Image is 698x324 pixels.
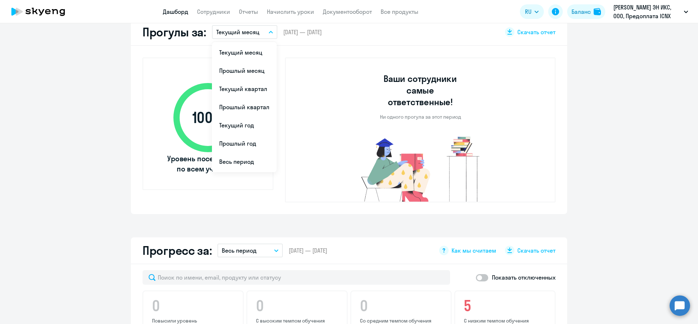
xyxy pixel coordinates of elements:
button: Балансbalance [567,4,605,19]
span: RU [525,7,531,16]
span: Уровень посещаемости по всем ученикам [166,154,250,174]
span: [DATE] — [DATE] [289,246,327,254]
h2: Прогресс за: [143,243,212,258]
p: Текущий месяц [216,28,260,36]
img: balance [594,8,601,15]
h4: 5 [464,297,548,315]
button: Текущий месяц [212,25,277,39]
a: Отчеты [239,8,258,15]
p: Весь период [222,246,257,255]
input: Поиск по имени, email, продукту или статусу [143,270,450,285]
a: Дашборд [163,8,188,15]
h2: Прогулы за: [143,25,206,39]
span: Скачать отчет [517,246,555,254]
h3: Ваши сотрудники самые ответственные! [374,73,467,108]
p: Ни одного прогула за этот период [380,114,461,120]
button: [PERSON_NAME] ЭН ИКС, ООО, Предоплата ICNX LABS [610,3,692,20]
span: [DATE] — [DATE] [283,28,322,36]
a: Документооборот [323,8,372,15]
p: Показать отключенных [492,273,555,282]
div: Баланс [571,7,591,16]
a: Начислить уроки [267,8,314,15]
p: [PERSON_NAME] ЭН ИКС, ООО, Предоплата ICNX LABS [613,3,681,20]
button: Весь период [217,244,283,257]
img: no-truants [348,135,493,202]
span: Скачать отчет [517,28,555,36]
span: 100 % [166,109,250,126]
ul: RU [212,42,277,172]
button: RU [520,4,544,19]
a: Сотрудники [197,8,230,15]
a: Все продукты [381,8,418,15]
p: С низким темпом обучения [464,317,548,324]
span: Как мы считаем [452,246,496,254]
